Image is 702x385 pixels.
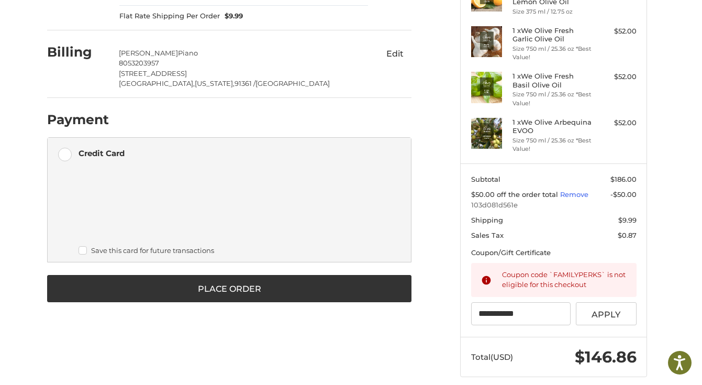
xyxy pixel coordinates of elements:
button: Place Order [47,275,411,302]
span: [PERSON_NAME] [119,49,178,57]
span: $186.00 [610,175,637,183]
span: $50.00 off the order total [471,190,560,199]
iframe: Secure payment input frame [76,172,398,243]
span: [US_STATE], [195,79,235,87]
h4: 1 x We Olive Arbequina EVOO [512,118,593,135]
div: Credit Card [79,145,125,162]
h2: Billing [47,44,108,60]
div: Coupon/Gift Certificate [471,248,637,258]
span: $146.86 [575,347,637,367]
span: Subtotal [471,175,500,183]
span: Flat Rate Shipping Per Order [119,11,220,21]
span: Sales Tax [471,231,504,239]
li: Size 750 ml / 25.36 oz *Best Value! [512,90,593,107]
span: [GEOGRAPHIC_DATA], [119,79,195,87]
div: $52.00 [595,118,637,128]
span: 8053203957 [119,59,159,67]
button: Apply [576,302,637,326]
span: -$50.00 [610,190,637,199]
span: Piano [178,49,198,57]
li: Size 750 ml / 25.36 oz *Best Value! [512,136,593,153]
h2: Payment [47,112,109,128]
span: $0.87 [618,231,637,239]
span: 103d081d561e [471,200,637,211]
button: Open LiveChat chat widget [120,14,133,26]
label: Save this card for future transactions [79,246,396,255]
button: Edit [378,46,411,62]
a: Remove [560,190,588,199]
div: $52.00 [595,26,637,37]
span: Shipping [471,216,503,224]
p: We're away right now. Please check back later! [15,16,118,24]
h4: 1 x We Olive Fresh Basil Olive Oil [512,72,593,89]
div: $52.00 [595,72,637,82]
span: $9.99 [618,216,637,224]
span: Total (USD) [471,352,513,362]
h4: 1 x We Olive Fresh Garlic Olive Oil [512,26,593,43]
span: [STREET_ADDRESS] [119,69,187,78]
span: $9.99 [220,11,243,21]
span: 91361 / [235,79,255,87]
span: [GEOGRAPHIC_DATA] [255,79,330,87]
li: Size 750 ml / 25.36 oz *Best Value! [512,45,593,62]
li: Size 375 ml / 12.75 oz [512,7,593,16]
div: Coupon code `FAMILYPERKS` is not eligible for this checkout [502,270,627,290]
input: Gift Certificate or Coupon Code [471,302,571,326]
